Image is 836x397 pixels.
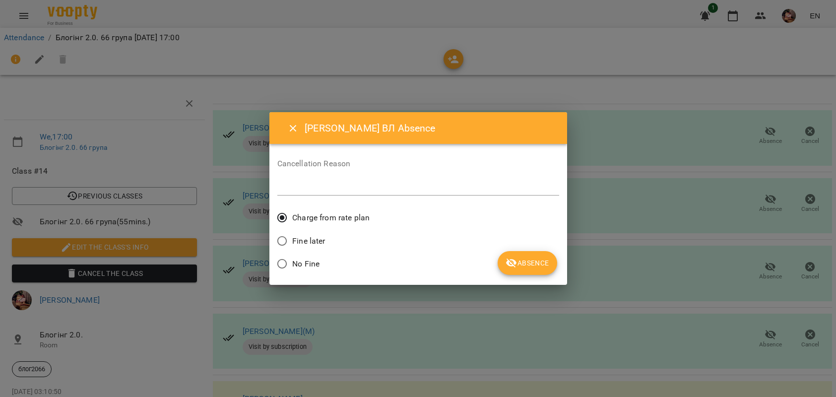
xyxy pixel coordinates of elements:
[506,257,549,269] span: Absence
[277,160,559,168] label: Cancellation Reason
[305,121,555,136] h6: [PERSON_NAME] ВЛ Absence
[292,258,320,270] span: No Fine
[292,235,325,247] span: Fine later
[292,212,370,224] span: Charge from rate plan
[281,117,305,140] button: Close
[498,251,557,275] button: Absence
